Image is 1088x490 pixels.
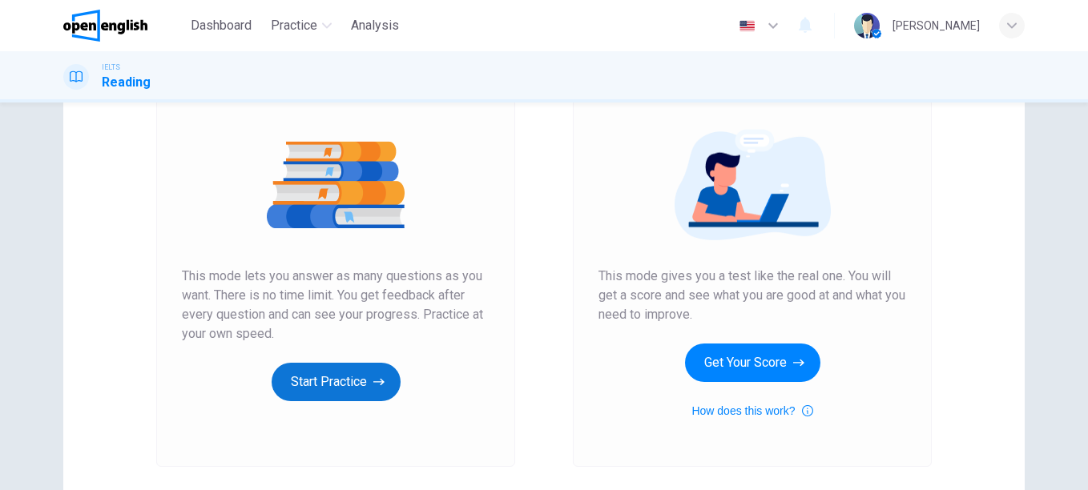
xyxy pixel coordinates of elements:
button: Analysis [345,11,405,40]
span: Dashboard [191,16,252,35]
img: en [737,20,757,32]
span: Analysis [351,16,399,35]
button: How does this work? [691,401,812,420]
span: IELTS [102,62,120,73]
button: Dashboard [184,11,258,40]
span: This mode lets you answer as many questions as you want. There is no time limit. You get feedback... [182,267,490,343]
h1: Reading [102,73,151,92]
img: Profile picture [854,13,880,38]
img: OpenEnglish logo [63,10,147,42]
div: [PERSON_NAME] [893,16,980,35]
button: Start Practice [272,363,401,401]
button: Get Your Score [685,343,820,382]
span: This mode gives you a test like the real one. You will get a score and see what you are good at a... [598,267,906,324]
a: OpenEnglish logo [63,10,184,42]
span: Practice [271,16,317,35]
button: Practice [264,11,338,40]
